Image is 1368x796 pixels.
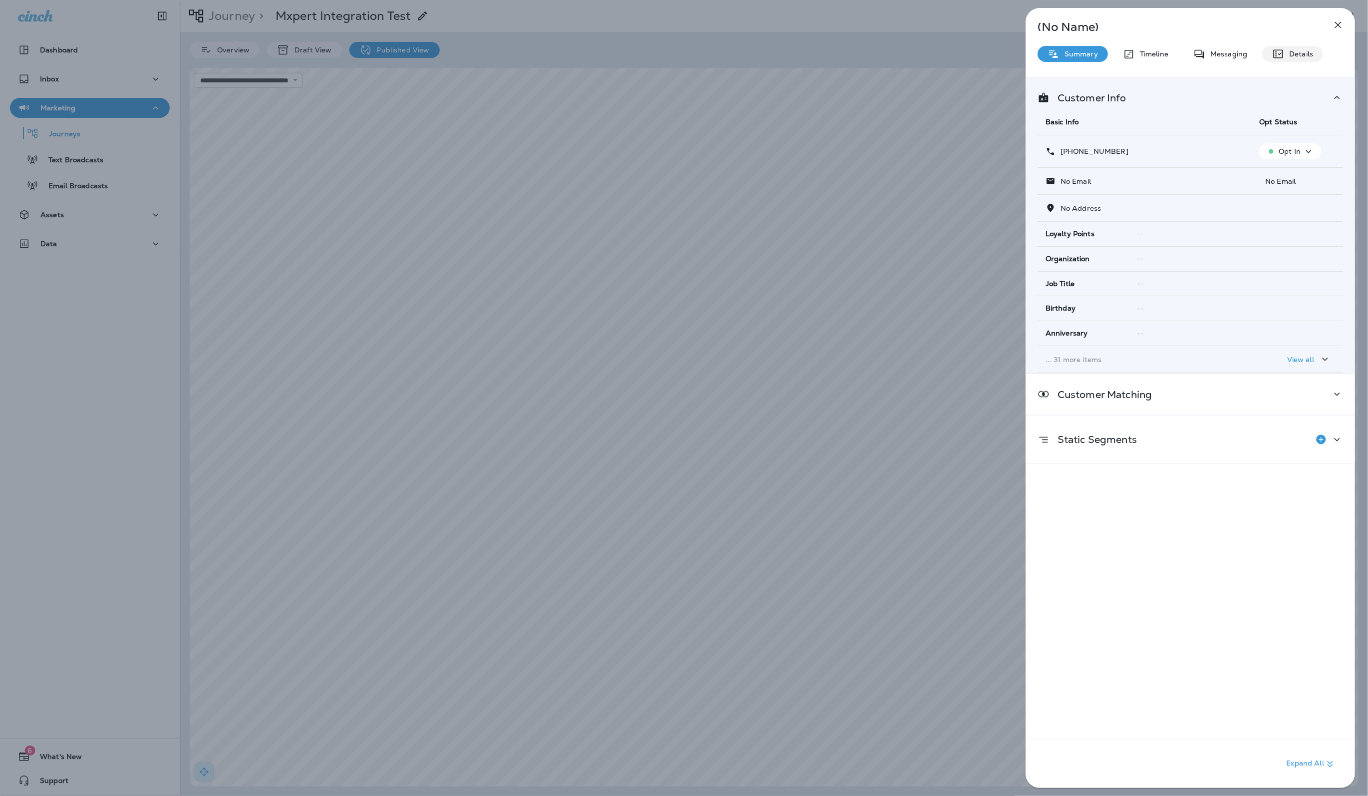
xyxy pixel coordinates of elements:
[1137,304,1144,313] span: --
[1137,329,1144,338] span: --
[1046,117,1079,126] span: Basic Info
[1056,204,1101,212] p: No Address
[1205,50,1247,58] p: Messaging
[1137,254,1144,263] span: --
[1283,755,1340,773] button: Expand All
[1311,429,1331,449] button: Add to Static Segment
[1038,23,1310,31] p: (No Name)
[1046,329,1088,338] span: Anniversary
[1056,177,1091,185] p: No Email
[1046,304,1076,313] span: Birthday
[1137,279,1144,288] span: --
[1046,230,1094,238] span: Loyalty Points
[1060,50,1098,58] p: Summary
[1056,147,1128,155] p: [PHONE_NUMBER]
[1046,356,1243,364] p: ... 31 more items
[1287,758,1336,770] p: Expand All
[1283,350,1335,369] button: View all
[1050,435,1137,443] p: Static Segments
[1284,50,1313,58] p: Details
[1259,143,1322,159] button: Opt In
[1287,356,1314,364] p: View all
[1050,94,1126,102] p: Customer Info
[1050,391,1152,398] p: Customer Matching
[1259,177,1335,185] p: No Email
[1259,117,1297,126] span: Opt Status
[1135,50,1168,58] p: Timeline
[1046,280,1075,288] span: Job Title
[1046,255,1090,263] span: Organization
[1137,229,1144,238] span: --
[1279,147,1301,155] p: Opt In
